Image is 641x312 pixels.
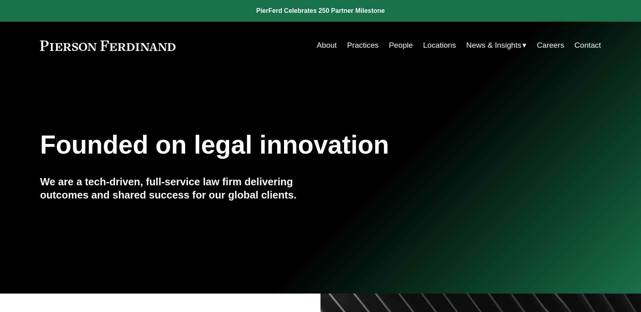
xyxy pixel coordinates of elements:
h4: We are a tech-driven, full-service law firm delivering outcomes and shared success for our global... [40,175,320,201]
a: About [317,38,337,53]
a: folder dropdown [466,38,527,53]
a: People [389,38,413,53]
a: Careers [537,38,564,53]
a: Locations [423,38,456,53]
a: Practices [347,38,379,53]
span: News & Insights [466,38,522,53]
a: Contact [574,38,601,53]
h1: Founded on legal innovation [40,130,508,160]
